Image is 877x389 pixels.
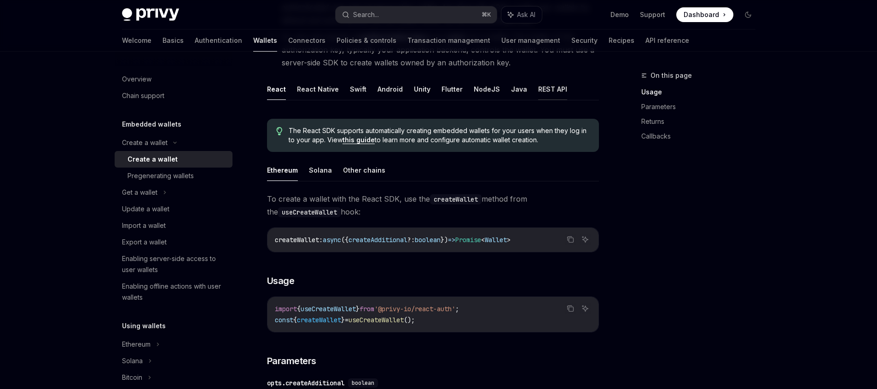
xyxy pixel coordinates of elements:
[571,29,598,52] a: Security
[267,78,286,100] button: React
[276,127,283,135] svg: Tip
[275,316,293,324] span: const
[115,87,232,104] a: Chain support
[122,237,167,248] div: Export a wallet
[122,220,166,231] div: Import a wallet
[122,320,166,331] h5: Using wallets
[538,78,567,100] button: REST API
[122,119,181,130] h5: Embedded wallets
[517,10,535,19] span: Ask AI
[404,316,415,324] span: ();
[414,78,430,100] button: Unity
[684,10,719,19] span: Dashboard
[455,236,481,244] span: Promise
[485,236,507,244] span: Wallet
[579,233,591,245] button: Ask AI
[115,250,232,278] a: Enabling server-side access to user wallets
[448,236,455,244] span: =>
[348,316,404,324] span: useCreateWallet
[336,6,497,23] button: Search...⌘K
[115,201,232,217] a: Update a wallet
[289,126,589,145] span: The React SDK supports automatically creating embedded wallets for your users when they log in to...
[253,29,277,52] a: Wallets
[641,85,763,99] a: Usage
[267,378,344,388] div: opts.createAdditional
[564,302,576,314] button: Copy the contents from the code block
[650,70,692,81] span: On this page
[374,305,455,313] span: '@privy-io/react-auth'
[301,305,356,313] span: useCreateWallet
[441,236,448,244] span: })
[609,29,634,52] a: Recipes
[337,29,396,52] a: Policies & controls
[455,305,459,313] span: ;
[309,159,332,181] button: Solana
[122,339,151,350] div: Ethereum
[275,305,297,313] span: import
[288,29,325,52] a: Connectors
[501,29,560,52] a: User management
[115,234,232,250] a: Export a wallet
[297,316,341,324] span: createWallet
[341,236,348,244] span: ({
[122,29,151,52] a: Welcome
[645,29,689,52] a: API reference
[115,217,232,234] a: Import a wallet
[323,236,341,244] span: async
[122,253,227,275] div: Enabling server-side access to user wallets
[641,129,763,144] a: Callbacks
[115,168,232,184] a: Pregenerating wallets
[353,9,379,20] div: Search...
[122,137,168,148] div: Create a wallet
[343,136,375,144] a: this guide
[352,379,374,387] span: boolean
[275,236,319,244] span: createWallet
[267,274,295,287] span: Usage
[430,194,482,204] code: createWallet
[122,281,227,303] div: Enabling offline actions with user wallets
[407,236,415,244] span: ?:
[507,236,511,244] span: >
[128,170,194,181] div: Pregenerating wallets
[267,192,599,218] span: To create a wallet with the React SDK, use the method from the hook:
[641,99,763,114] a: Parameters
[511,78,527,100] button: Java
[345,316,348,324] span: =
[122,90,164,101] div: Chain support
[579,302,591,314] button: Ask AI
[195,29,242,52] a: Authentication
[610,10,629,19] a: Demo
[482,11,491,18] span: ⌘ K
[122,372,142,383] div: Bitcoin
[441,78,463,100] button: Flutter
[293,316,297,324] span: {
[122,8,179,21] img: dark logo
[115,151,232,168] a: Create a wallet
[297,78,339,100] button: React Native
[415,236,441,244] span: boolean
[501,6,542,23] button: Ask AI
[278,207,341,217] code: useCreateWallet
[350,78,366,100] button: Swift
[122,203,169,215] div: Update a wallet
[122,355,143,366] div: Solana
[741,7,755,22] button: Toggle dark mode
[128,154,178,165] div: Create a wallet
[267,354,316,367] span: Parameters
[122,74,151,85] div: Overview
[641,114,763,129] a: Returns
[407,29,490,52] a: Transaction management
[640,10,665,19] a: Support
[356,305,360,313] span: }
[319,236,323,244] span: :
[122,187,157,198] div: Get a wallet
[474,78,500,100] button: NodeJS
[297,305,301,313] span: {
[163,29,184,52] a: Basics
[115,278,232,306] a: Enabling offline actions with user wallets
[115,71,232,87] a: Overview
[564,233,576,245] button: Copy the contents from the code block
[360,305,374,313] span: from
[267,159,298,181] button: Ethereum
[341,316,345,324] span: }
